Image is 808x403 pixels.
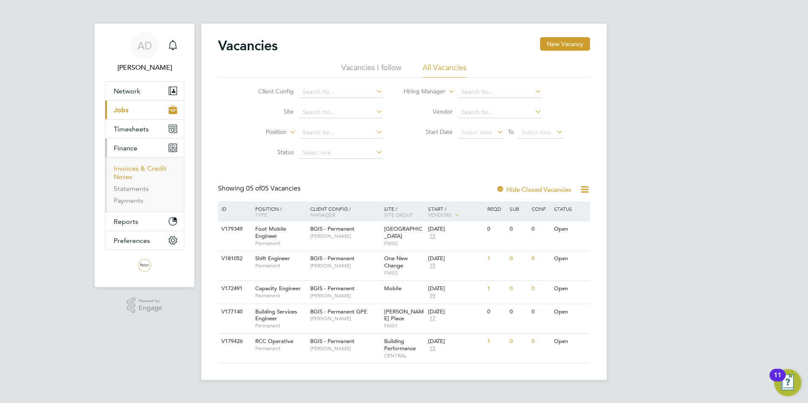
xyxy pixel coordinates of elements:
a: Invoices & Credit Notes [114,164,167,181]
span: Vendors [428,211,452,218]
label: Hiring Manager [397,87,445,96]
span: Preferences [114,237,150,245]
span: 17 [428,315,437,322]
a: Statements [114,185,149,193]
label: Client Config [245,87,294,95]
button: Reports [105,212,184,231]
label: Site [245,108,294,115]
input: Search for... [300,127,383,139]
label: Vendor [404,108,453,115]
div: [DATE] [428,226,483,233]
div: 0 [530,251,551,267]
span: AD [137,40,152,51]
span: BGIS - Permanent [310,285,355,292]
div: Position / [249,201,308,222]
div: 0 [508,281,530,297]
div: Showing [218,184,302,193]
div: Open [552,281,589,297]
span: [PERSON_NAME] [310,345,380,352]
button: Open Resource Center, 11 new notifications [774,369,801,396]
div: Status [552,201,589,216]
span: [PERSON_NAME] [310,292,380,299]
span: Permanent [255,240,306,247]
span: Mobile [384,285,401,292]
div: Conf [530,201,551,216]
span: Permanent [255,262,306,269]
div: [DATE] [428,338,483,345]
div: Open [552,221,589,237]
span: [PERSON_NAME] [310,315,380,322]
div: Finance [105,157,184,212]
span: BGIS - Permanent [310,255,355,262]
button: New Vacancy [540,37,590,51]
button: Network [105,82,184,100]
span: Permanent [255,292,306,299]
input: Search for... [300,106,383,118]
span: 05 Vacancies [246,184,300,193]
div: [DATE] [428,255,483,262]
span: Reports [114,218,138,226]
label: Hide Closed Vacancies [496,185,571,193]
input: Search for... [459,106,542,118]
a: Payments [114,196,143,204]
span: Jobs [114,106,128,114]
span: Site Group [384,211,413,218]
span: Select date [521,128,551,136]
div: 0 [530,221,551,237]
span: [PERSON_NAME] [310,233,380,240]
h2: Vacancies [218,37,278,54]
div: Client Config / [308,201,382,222]
div: 0 [508,334,530,349]
input: Search for... [300,86,383,98]
div: Open [552,251,589,267]
span: 15 [428,233,437,240]
a: Go to home page [105,259,184,272]
div: 1 [485,251,507,267]
input: Search for... [459,86,542,98]
span: Alison Dauwalder [105,63,184,73]
button: Finance [105,139,184,157]
span: Permanent [255,345,306,352]
div: V177140 [219,304,249,320]
div: V172491 [219,281,249,297]
div: 0 [508,304,530,320]
span: 15 [428,345,437,352]
div: Start / [426,201,485,223]
label: Position [238,128,287,136]
div: Open [552,304,589,320]
div: Open [552,334,589,349]
span: Timesheets [114,125,149,133]
span: FMS1 [384,322,424,329]
span: To [505,126,516,137]
button: Timesheets [105,120,184,138]
span: BGIS - Permanent [310,338,355,345]
span: BGIS - Permanent GPE [310,308,367,315]
div: ID [219,201,249,216]
div: V179426 [219,334,249,349]
label: Status [245,148,294,156]
div: 0 [530,281,551,297]
span: Engage [139,305,162,312]
button: Jobs [105,101,184,119]
span: Manager [310,211,335,218]
label: Start Date [404,128,453,136]
span: Select date [461,128,492,136]
div: [DATE] [428,308,483,316]
div: 0 [530,334,551,349]
div: V181052 [219,251,249,267]
div: 1 [485,334,507,349]
span: [PERSON_NAME] Place [384,308,424,322]
input: Select one [300,147,383,159]
span: Type [255,211,267,218]
div: 0 [508,221,530,237]
span: Permanent [255,322,306,329]
span: FMS2 [384,270,424,276]
div: Site / [382,201,426,222]
span: FMS2 [384,240,424,247]
span: Capacity Engineer [255,285,301,292]
span: CENTRAL [384,352,424,359]
a: AD[PERSON_NAME] [105,32,184,73]
li: Vacancies I follow [341,63,401,78]
button: Preferences [105,231,184,250]
span: One New Change [384,255,408,269]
